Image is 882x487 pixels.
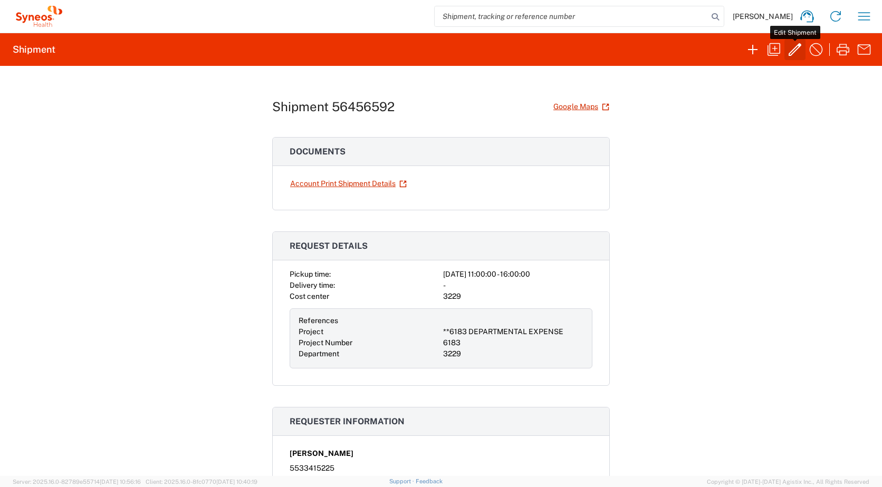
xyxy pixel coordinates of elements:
[13,43,55,56] h2: Shipment
[146,479,257,485] span: Client: 2025.16.0-8fc0770
[272,99,395,114] h1: Shipment 56456592
[290,241,368,251] span: Request details
[100,479,141,485] span: [DATE] 10:56:16
[733,12,793,21] span: [PERSON_NAME]
[443,337,583,348] div: 6183
[435,6,708,26] input: Shipment, tracking or reference number
[443,326,583,337] div: **6183 DEPARTMENTAL EXPENSE
[290,474,592,485] div: [EMAIL_ADDRESS][PERSON_NAME][DOMAIN_NAME]
[299,326,439,337] div: Project
[13,479,141,485] span: Server: 2025.16.0-82789e55714
[216,479,257,485] span: [DATE] 10:40:19
[553,98,610,116] a: Google Maps
[290,174,407,193] a: Account Print Shipment Details
[290,416,405,426] span: Requester information
[290,147,346,157] span: Documents
[299,316,338,325] span: References
[299,337,439,348] div: Project Number
[389,478,416,484] a: Support
[290,463,592,474] div: 5533415225
[416,478,443,484] a: Feedback
[290,292,329,300] span: Cost center
[443,291,592,302] div: 3229
[290,281,335,289] span: Delivery time:
[443,348,583,359] div: 3229
[290,270,331,278] span: Pickup time:
[299,348,439,359] div: Department
[290,448,353,459] span: [PERSON_NAME]
[443,280,592,291] div: -
[707,477,869,486] span: Copyright © [DATE]-[DATE] Agistix Inc., All Rights Reserved
[443,269,592,280] div: [DATE] 11:00:00 - 16:00:00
